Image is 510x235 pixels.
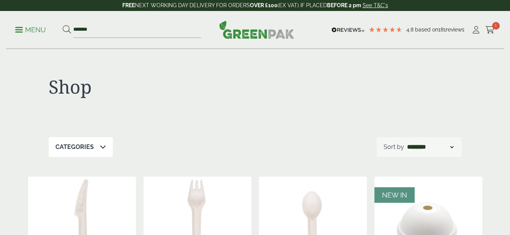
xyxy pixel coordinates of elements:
[384,143,404,152] p: Sort by
[382,191,407,199] span: NEW IN
[446,27,464,33] span: reviews
[471,26,481,34] i: My Account
[363,2,388,8] a: See T&C's
[368,26,403,33] div: 4.78 Stars
[406,143,455,152] select: Shop order
[327,2,361,8] strong: BEFORE 2 pm
[406,27,415,33] span: 4.8
[15,25,46,33] a: Menu
[332,27,365,33] img: REVIEWS.io
[485,24,495,36] a: 1
[492,22,500,30] span: 1
[219,20,294,39] img: GreenPak Supplies
[49,76,255,98] h1: Shop
[122,2,135,8] strong: FREE
[15,25,46,34] p: Menu
[438,27,446,33] span: 181
[415,27,438,33] span: Based on
[250,2,278,8] strong: OVER £100
[485,26,495,34] i: Cart
[55,143,94,152] p: Categories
